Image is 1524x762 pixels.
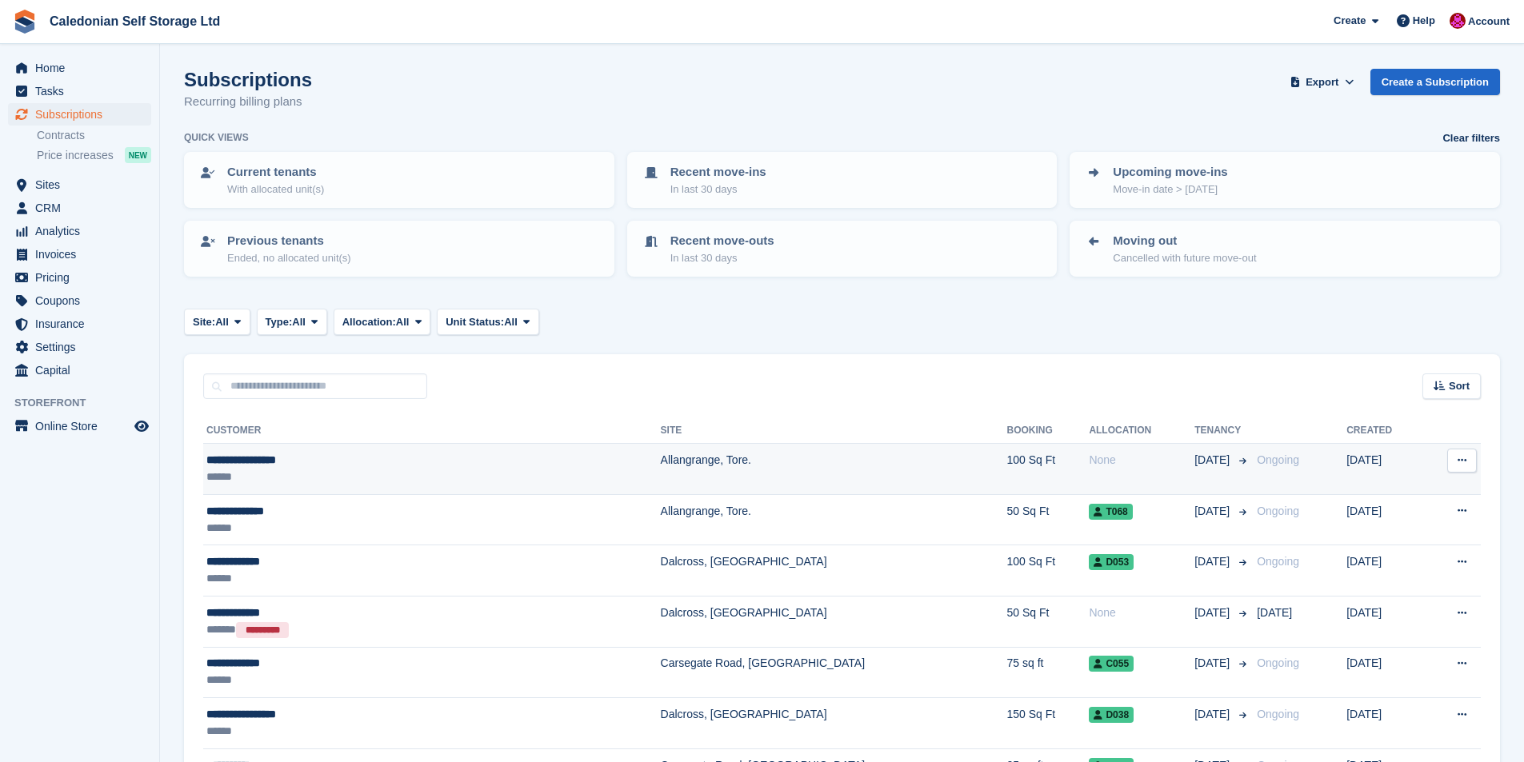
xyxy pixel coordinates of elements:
[8,197,151,219] a: menu
[1194,553,1233,570] span: [DATE]
[504,314,518,330] span: All
[1450,13,1466,29] img: Donald Mathieson
[13,10,37,34] img: stora-icon-8386f47178a22dfd0bd8f6a31ec36ba5ce8667c1dd55bd0f319d3a0aa187defe.svg
[1007,647,1090,698] td: 75 sq ft
[446,314,504,330] span: Unit Status:
[1089,504,1132,520] span: T068
[1194,655,1233,672] span: [DATE]
[661,444,1007,495] td: Allangrange, Tore.
[8,289,151,312] a: menu
[8,359,151,381] a: menu
[1257,505,1299,517] span: Ongoing
[1257,656,1299,669] span: Ongoing
[1113,250,1256,266] p: Cancelled with future move-out
[266,314,293,330] span: Type:
[8,80,151,102] a: menu
[1113,182,1227,197] p: Move-in date > [DATE]
[1071,154,1498,206] a: Upcoming move-ins Move-in date > [DATE]
[35,313,131,335] span: Insurance
[193,314,215,330] span: Site:
[1007,545,1090,596] td: 100 Sq Ft
[1449,378,1470,394] span: Sort
[1370,69,1500,95] a: Create a Subscription
[661,698,1007,749] td: Dalcross, [GEOGRAPHIC_DATA]
[35,415,131,437] span: Online Store
[227,182,324,197] p: With allocated unit(s)
[37,146,151,164] a: Price increases NEW
[186,154,613,206] a: Current tenants With allocated unit(s)
[184,309,250,335] button: Site: All
[1194,706,1233,723] span: [DATE]
[670,232,774,250] p: Recent move-outs
[8,220,151,242] a: menu
[1194,418,1250,444] th: Tenancy
[1007,494,1090,545] td: 50 Sq Ft
[670,250,774,266] p: In last 30 days
[37,148,114,163] span: Price increases
[1346,418,1424,444] th: Created
[1346,545,1424,596] td: [DATE]
[35,174,131,196] span: Sites
[1007,698,1090,749] td: 150 Sq Ft
[342,314,396,330] span: Allocation:
[1089,452,1194,469] div: None
[8,313,151,335] a: menu
[1257,606,1292,619] span: [DATE]
[1346,596,1424,647] td: [DATE]
[227,163,324,182] p: Current tenants
[35,197,131,219] span: CRM
[1468,14,1510,30] span: Account
[661,596,1007,647] td: Dalcross, [GEOGRAPHIC_DATA]
[35,266,131,289] span: Pricing
[37,128,151,143] a: Contracts
[1113,163,1227,182] p: Upcoming move-ins
[35,359,131,381] span: Capital
[1113,232,1256,250] p: Moving out
[1089,604,1194,621] div: None
[1007,596,1090,647] td: 50 Sq Ft
[227,250,351,266] p: Ended, no allocated unit(s)
[661,647,1007,698] td: Carsegate Road, [GEOGRAPHIC_DATA]
[396,314,410,330] span: All
[1194,452,1233,469] span: [DATE]
[35,103,131,126] span: Subscriptions
[661,545,1007,596] td: Dalcross, [GEOGRAPHIC_DATA]
[334,309,431,335] button: Allocation: All
[1257,555,1299,568] span: Ongoing
[292,314,306,330] span: All
[8,57,151,79] a: menu
[1071,222,1498,275] a: Moving out Cancelled with future move-out
[8,103,151,126] a: menu
[1089,656,1134,672] span: C055
[1346,444,1424,495] td: [DATE]
[132,417,151,436] a: Preview store
[35,57,131,79] span: Home
[8,336,151,358] a: menu
[1089,707,1134,723] span: D038
[1413,13,1435,29] span: Help
[1007,444,1090,495] td: 100 Sq Ft
[1346,494,1424,545] td: [DATE]
[1194,503,1233,520] span: [DATE]
[35,80,131,102] span: Tasks
[437,309,538,335] button: Unit Status: All
[8,266,151,289] a: menu
[1089,554,1134,570] span: D053
[186,222,613,275] a: Previous tenants Ended, no allocated unit(s)
[14,395,159,411] span: Storefront
[8,415,151,437] a: menu
[125,147,151,163] div: NEW
[227,232,351,250] p: Previous tenants
[257,309,327,335] button: Type: All
[1346,647,1424,698] td: [DATE]
[670,182,766,197] p: In last 30 days
[184,93,312,111] p: Recurring billing plans
[629,222,1056,275] a: Recent move-outs In last 30 days
[35,220,131,242] span: Analytics
[1257,708,1299,720] span: Ongoing
[8,243,151,265] a: menu
[661,418,1007,444] th: Site
[184,130,249,145] h6: Quick views
[661,494,1007,545] td: Allangrange, Tore.
[1007,418,1090,444] th: Booking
